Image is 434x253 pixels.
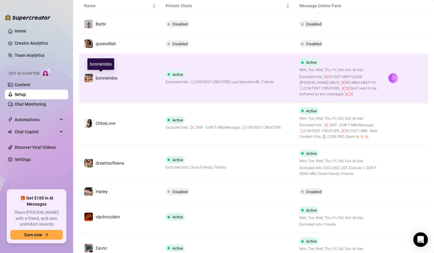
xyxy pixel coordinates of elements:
[388,73,398,83] button: right
[84,159,93,167] img: dreamsofleana
[172,22,188,26] span: Disabled
[306,60,317,65] span: Active
[96,121,115,126] span: ChloeLove
[299,165,379,177] span: Excluded lists: EXCLUDE LIST, Exclude 1, DON'T SEND MM, Close Friends, Friends
[172,190,188,194] span: Disabled
[166,79,274,85] span: Excluded lists: 🚫CONTENT CREATORS, Low Spenders-IRL, Friends
[306,190,321,194] span: Disabled
[15,53,44,58] a: Team Analytics
[96,22,106,26] span: Barbi
[172,72,183,77] span: Active
[87,58,114,70] div: bonnierides
[96,76,118,80] span: bonnierides
[5,15,51,21] img: logo-BBDzfeDw.svg
[306,239,317,244] span: Active
[84,20,93,28] img: Barbi
[166,125,281,131] span: Excluded lists: ❌ DNP - DON'T MM/Message, 🚫CONTENT CREATORS
[172,158,183,162] span: Active
[299,215,363,221] span: Mon, Tue, Wed, Thu, Fri, Sat, Sun all day
[299,74,379,97] span: Excluded lists: ❌DO NOT MM PLEASE ([PERSON_NAME] ONLY), ❌NO MM/LMM/PVV, 🚫CONTENT CREATORS, ❌❌Don'...
[15,145,56,150] a: Discover Viral Videos
[15,92,26,97] a: Setup
[8,130,12,134] img: Chat Copilot
[172,215,183,219] span: Active
[15,82,30,87] a: Content
[391,76,395,80] span: right
[299,222,363,227] span: Excluded lists: Friends
[306,42,321,46] span: Disabled
[172,246,183,251] span: Active
[299,67,379,73] span: Mon, Tue, Wed, Thu, Fri, Sat, Sun all day
[166,165,226,170] span: Excluded lists: Close Friends, Friends
[84,39,93,48] img: queendlish
[15,115,58,125] span: Automations
[15,127,58,137] span: Chat Copilot
[15,157,31,162] a: Settings
[306,151,317,156] span: Active
[96,246,107,251] span: Eavnc
[44,233,49,237] span: arrow-right
[299,122,379,140] span: Excluded lists: ❌ DNP - DON'T MM/Message, 🚫CONTENT CREATORS, ❌DO NOT LMM - New Content Only, 🚨 CO...
[84,74,93,82] img: bonnierides
[84,119,93,128] img: ChloeLove
[10,195,63,207] span: 🎁 Get $100 in AI Messages
[84,213,93,221] img: vipchocolate
[306,208,317,213] span: Active
[84,2,151,9] span: Name
[8,117,13,122] span: thunderbolt
[306,109,317,113] span: Active
[9,71,39,77] span: Izzy AI Chatter
[172,42,188,46] span: Disabled
[24,232,42,237] span: Earn now
[84,187,93,196] img: Harley
[413,232,428,247] div: Open Intercom Messenger
[84,244,93,252] img: Eavnc
[299,116,379,121] span: Mon, Tue, Wed, Thu, Fri, Sat, Sun all day
[10,210,63,227] span: Share [PERSON_NAME] with a friend, and earn unlimited rewards
[306,22,321,26] span: Disabled
[96,41,116,46] span: queendlish
[42,68,51,77] img: AI Chatter
[15,38,63,48] a: Creator Analytics
[166,2,285,9] span: Private Chats
[96,161,124,166] span: dreamsofleana
[96,189,108,194] span: Harley
[172,118,183,122] span: Active
[15,29,26,33] a: Home
[299,246,373,252] span: Mon, Tue, Wed, Thu, Fri, Sat, Sun all day
[96,214,120,219] span: vipchocolate
[10,230,63,240] button: Earn nowarrow-right
[15,102,46,107] a: Chat Monitoring
[299,158,379,164] span: Mon, Tue, Wed, Thu, Fri, Sat, Sun all day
